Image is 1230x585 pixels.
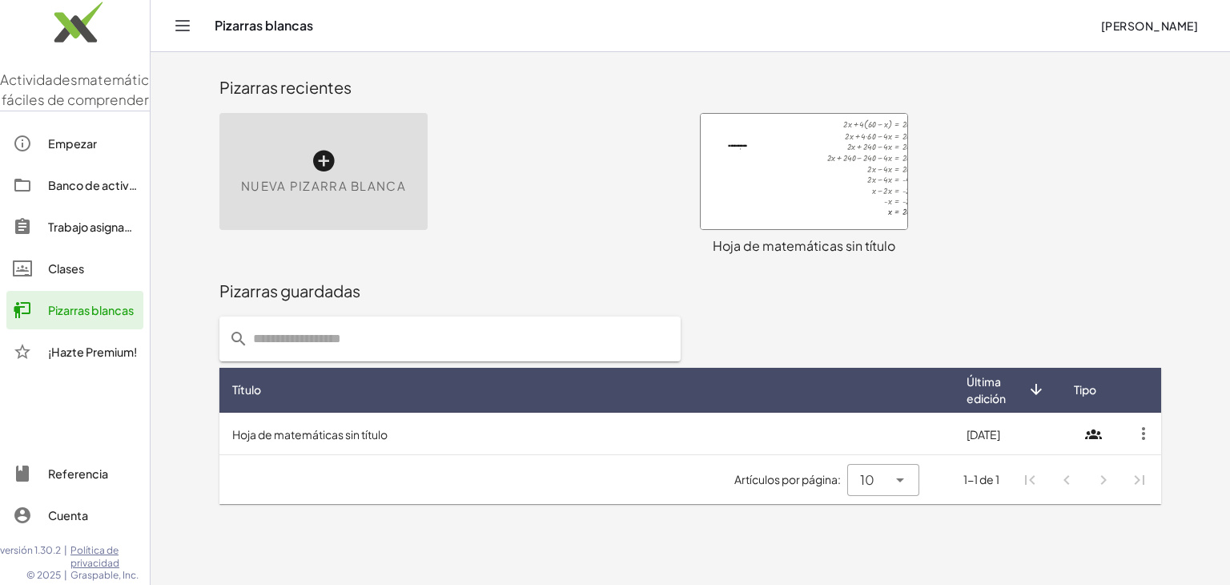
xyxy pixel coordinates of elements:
font: Trabajo asignado [48,220,139,234]
font: | [64,569,67,581]
a: Clases [6,249,143,288]
button: Cambiar navegación [170,13,195,38]
a: Pizarras blancas [6,291,143,329]
font: Artículos por página: [734,472,841,486]
button: [PERSON_NAME] [1087,11,1211,40]
font: Pizarras recientes [219,77,352,97]
a: Trabajo asignado [6,208,143,246]
font: Tipo [1074,382,1096,397]
font: Pizarras blancas [48,303,134,317]
font: [PERSON_NAME] [1101,18,1198,33]
font: Clases [48,261,84,276]
font: Nueva pizarra blanca [241,178,406,193]
font: Política de privacidad [70,544,119,569]
span: Artículos por página: [734,471,847,488]
i: prepended action [229,329,248,349]
font: Banco de actividades [48,178,167,192]
font: 10 [860,471,874,488]
font: Referencia [48,466,108,481]
font: 1-1 de 1 [963,472,999,486]
font: Hoja de matemáticas sin título [232,427,388,442]
nav: Navegación de paginación [1012,462,1158,498]
font: Hoja de matemáticas sin título [713,237,895,254]
i: Collaborative [1079,419,1107,448]
font: matemáticas fáciles de comprender [2,71,165,109]
font: Graspable, Inc. [70,569,139,581]
a: Referencia [6,454,143,493]
font: | [64,544,67,556]
font: Empezar [48,136,97,151]
font: © 2025 [26,569,61,581]
a: Política de privacidad [70,544,150,569]
a: Banco de actividades [6,166,143,204]
font: [DATE] [967,427,1000,442]
font: Última edición [967,374,1006,405]
font: Título [232,382,261,397]
a: Cuenta [6,496,143,535]
font: ¡Hazte Premium! [48,345,137,359]
font: Pizarras guardadas [219,280,360,301]
a: Empezar [6,124,143,163]
font: Cuenta [48,508,88,522]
